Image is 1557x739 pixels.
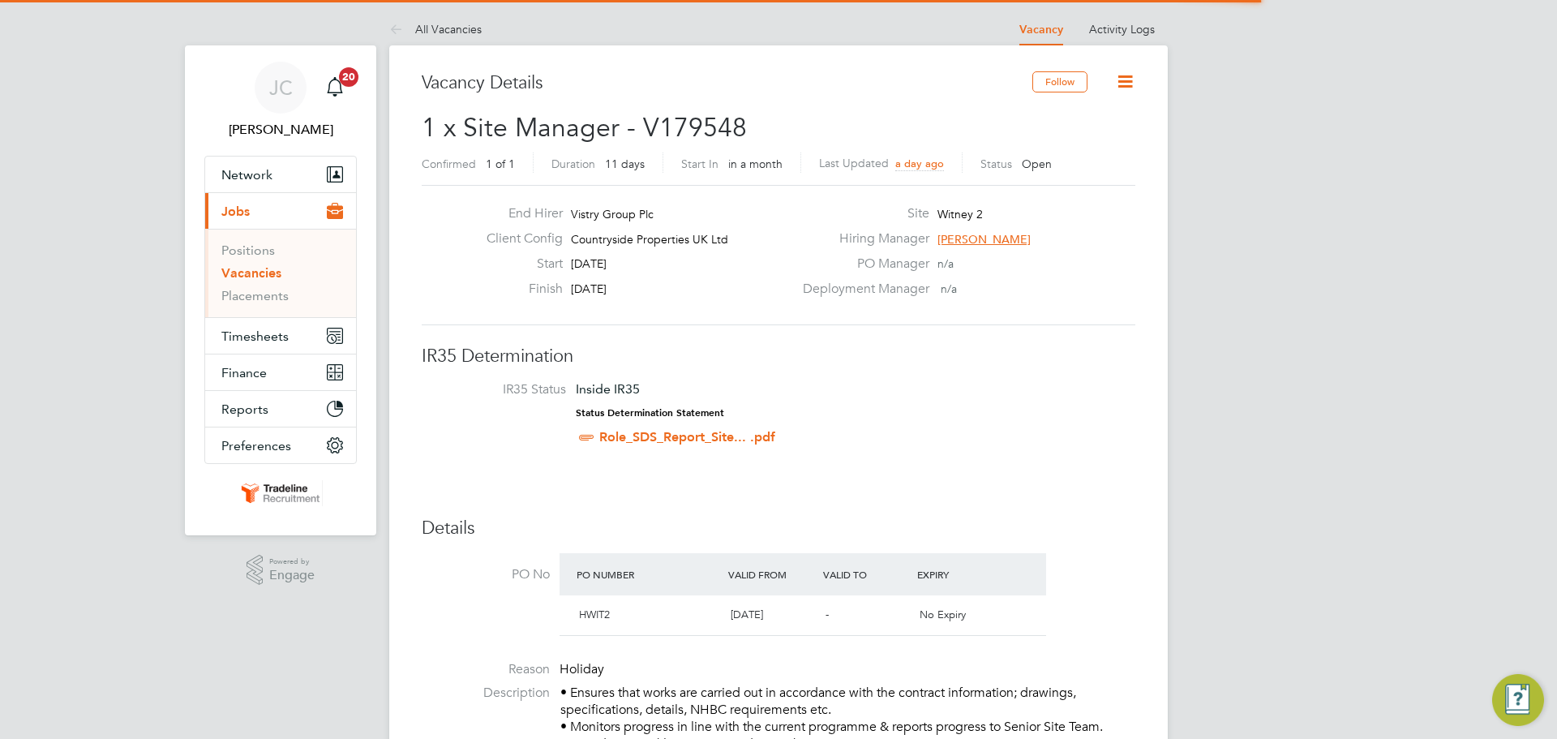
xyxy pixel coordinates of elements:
[238,480,323,506] img: tradelinerecruitment-logo-retina.png
[221,204,250,219] span: Jobs
[474,256,563,273] label: Start
[571,281,607,296] span: [DATE]
[793,230,929,247] label: Hiring Manager
[205,193,356,229] button: Jobs
[605,157,645,171] span: 11 days
[571,256,607,271] span: [DATE]
[422,685,550,702] label: Description
[937,256,954,271] span: n/a
[826,608,829,621] span: -
[920,608,966,621] span: No Expiry
[269,555,315,569] span: Powered by
[724,560,819,589] div: Valid From
[247,555,315,586] a: Powered byEngage
[205,157,356,192] button: Network
[422,345,1135,368] h3: IR35 Determination
[204,480,357,506] a: Go to home page
[221,365,267,380] span: Finance
[728,157,783,171] span: in a month
[486,157,515,171] span: 1 of 1
[221,288,289,303] a: Placements
[221,167,272,183] span: Network
[389,22,482,37] a: All Vacancies
[221,265,281,281] a: Vacancies
[1032,71,1087,92] button: Follow
[937,232,1031,247] span: [PERSON_NAME]
[319,62,351,114] a: 20
[1022,157,1052,171] span: Open
[269,77,293,98] span: JC
[819,156,889,170] label: Last Updated
[576,381,640,397] span: Inside IR35
[937,207,983,221] span: Witney 2
[599,429,775,445] a: Role_SDS_Report_Site... .pdf
[571,207,654,221] span: Vistry Group Plc
[474,205,563,222] label: End Hirer
[422,112,747,144] span: 1 x Site Manager - V179548
[793,256,929,273] label: PO Manager
[793,205,929,222] label: Site
[579,608,610,621] span: HWIT2
[339,67,358,87] span: 20
[221,402,268,417] span: Reports
[204,62,357,140] a: JC[PERSON_NAME]
[1089,22,1155,37] a: Activity Logs
[793,281,929,298] label: Deployment Manager
[221,243,275,258] a: Positions
[980,157,1012,171] label: Status
[573,560,724,589] div: PO Number
[731,608,763,621] span: [DATE]
[205,428,356,463] button: Preferences
[681,157,718,171] label: Start In
[576,407,724,419] strong: Status Determination Statement
[571,232,728,247] span: Countryside Properties UK Ltd
[1019,23,1063,37] a: Vacancy
[185,45,376,535] nav: Main navigation
[269,569,315,582] span: Engage
[221,438,291,453] span: Preferences
[474,230,563,247] label: Client Config
[551,157,595,171] label: Duration
[1492,674,1544,726] button: Engage Resource Center
[422,157,476,171] label: Confirmed
[205,229,356,317] div: Jobs
[205,318,356,354] button: Timesheets
[422,71,1032,95] h3: Vacancy Details
[941,281,957,296] span: n/a
[895,157,944,170] span: a day ago
[422,517,1135,540] h3: Details
[438,381,566,398] label: IR35 Status
[560,661,604,677] span: Holiday
[204,120,357,140] span: Jack Cordell
[819,560,914,589] div: Valid To
[221,329,289,344] span: Timesheets
[422,566,550,583] label: PO No
[205,391,356,427] button: Reports
[422,661,550,678] label: Reason
[474,281,563,298] label: Finish
[913,560,1008,589] div: Expiry
[205,354,356,390] button: Finance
